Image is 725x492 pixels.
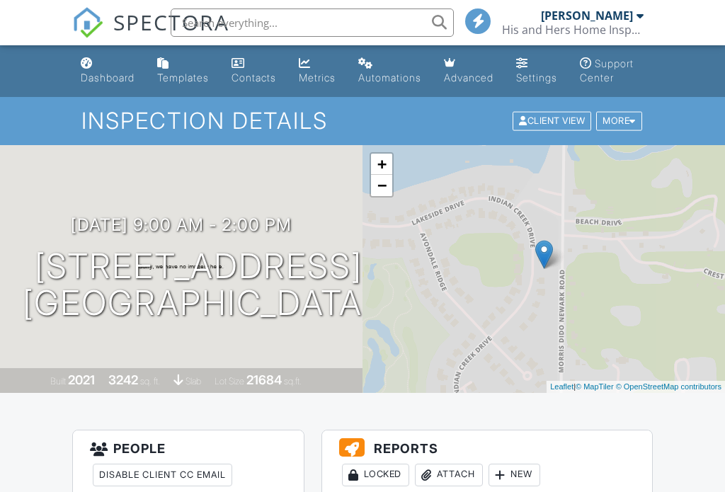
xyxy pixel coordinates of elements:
a: Advanced [438,51,499,91]
div: Client View [513,112,591,131]
div: | [547,381,725,393]
div: His and Hers Home Inspections Service LLC [502,23,644,37]
a: Client View [511,115,595,125]
div: Templates [157,71,209,84]
h1: [STREET_ADDRESS] [GEOGRAPHIC_DATA] [23,248,374,323]
a: Support Center [574,51,649,91]
div: [PERSON_NAME] [541,8,633,23]
a: Metrics [293,51,341,91]
a: Contacts [226,51,282,91]
div: New [489,464,540,486]
span: SPECTORA [113,7,229,37]
div: Dashboard [81,71,135,84]
span: sq.ft. [284,376,302,387]
input: Search everything... [171,8,454,37]
img: The Best Home Inspection Software - Spectora [72,7,103,38]
a: Settings [510,51,563,91]
a: Automations (Basic) [353,51,427,91]
a: Zoom out [371,175,392,196]
div: Metrics [299,71,336,84]
div: More [596,112,642,131]
a: © OpenStreetMap contributors [616,382,721,391]
div: Locked [342,464,409,486]
a: Dashboard [75,51,140,91]
span: slab [185,376,201,387]
div: 3242 [108,372,138,387]
div: Automations [358,71,421,84]
span: sq. ft. [140,376,160,387]
div: Attach [415,464,483,486]
div: 21684 [246,372,282,387]
a: SPECTORA [72,19,229,49]
a: Zoom in [371,154,392,175]
span: Built [50,376,66,387]
a: Templates [152,51,215,91]
a: © MapTiler [576,382,614,391]
h3: [DATE] 9:00 am - 2:00 pm [71,215,292,234]
div: Settings [516,71,557,84]
div: Support Center [580,57,634,84]
div: Disable Client CC Email [93,464,232,486]
span: Lot Size [215,376,244,387]
div: Advanced [444,71,493,84]
div: 2021 [68,372,95,387]
a: Leaflet [550,382,573,391]
h1: Inspection Details [81,108,644,133]
div: Contacts [232,71,276,84]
